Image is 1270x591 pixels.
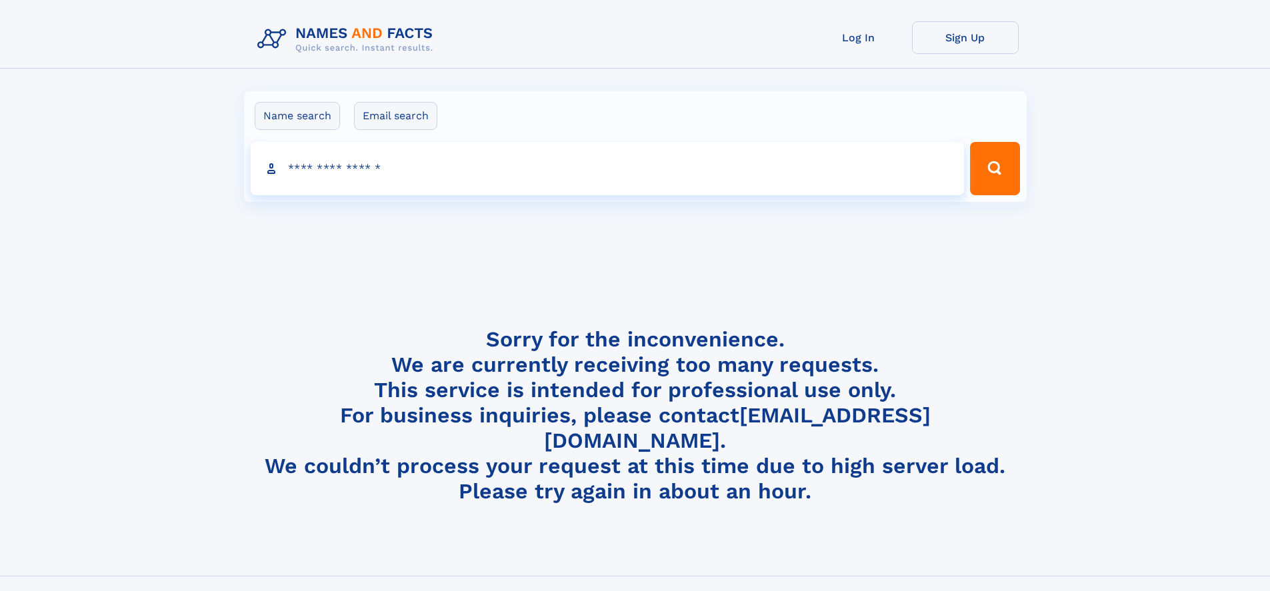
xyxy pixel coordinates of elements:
[252,326,1019,504] h4: Sorry for the inconvenience. We are currently receiving too many requests. This service is intend...
[252,21,444,57] img: Logo Names and Facts
[970,142,1019,195] button: Search Button
[912,21,1019,54] a: Sign Up
[354,102,437,130] label: Email search
[544,402,931,453] a: [EMAIL_ADDRESS][DOMAIN_NAME]
[255,102,340,130] label: Name search
[251,142,965,195] input: search input
[805,21,912,54] a: Log In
